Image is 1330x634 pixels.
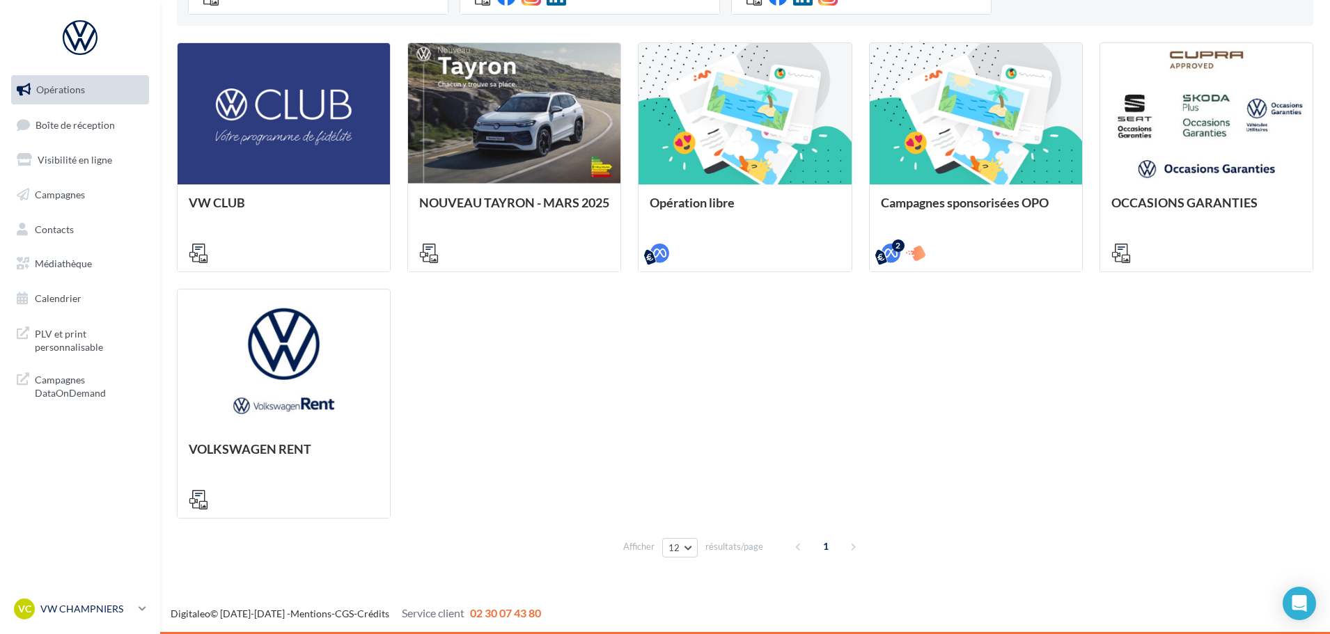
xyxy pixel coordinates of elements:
[650,195,735,210] span: Opération libre
[892,239,905,252] div: 2
[35,370,143,400] span: Campagnes DataOnDemand
[1283,587,1316,620] div: Open Intercom Messenger
[36,84,85,95] span: Opérations
[171,608,541,619] span: © [DATE]-[DATE] - - -
[357,608,389,619] a: Crédits
[35,223,74,235] span: Contacts
[189,441,311,457] span: VOLKSWAGEN RENT
[171,608,210,619] a: Digitaleo
[1111,195,1258,210] span: OCCASIONS GARANTIES
[8,75,152,104] a: Opérations
[8,145,152,175] a: Visibilité en ligne
[8,215,152,244] a: Contacts
[623,540,655,553] span: Afficher
[8,180,152,209] a: Campagnes
[35,292,81,304] span: Calendrier
[36,118,115,130] span: Boîte de réception
[290,608,331,619] a: Mentions
[668,542,680,553] span: 12
[881,195,1049,210] span: Campagnes sponsorisées OPO
[35,324,143,354] span: PLV et print personnalisable
[35,257,92,269] span: Médiathèque
[189,195,245,210] span: VW CLUB
[470,606,541,619] span: 02 30 07 43 80
[11,596,149,622] a: VC VW CHAMPNIERS
[419,195,609,210] span: NOUVEAU TAYRON - MARS 2025
[705,540,763,553] span: résultats/page
[8,284,152,313] a: Calendrier
[335,608,354,619] a: CGS
[815,535,837,557] span: 1
[8,110,152,140] a: Boîte de réception
[8,249,152,278] a: Médiathèque
[18,602,31,616] span: VC
[8,319,152,360] a: PLV et print personnalisable
[38,154,112,166] span: Visibilité en ligne
[8,365,152,406] a: Campagnes DataOnDemand
[35,189,85,200] span: Campagnes
[662,538,698,557] button: 12
[40,602,133,616] p: VW CHAMPNIERS
[402,606,464,619] span: Service client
